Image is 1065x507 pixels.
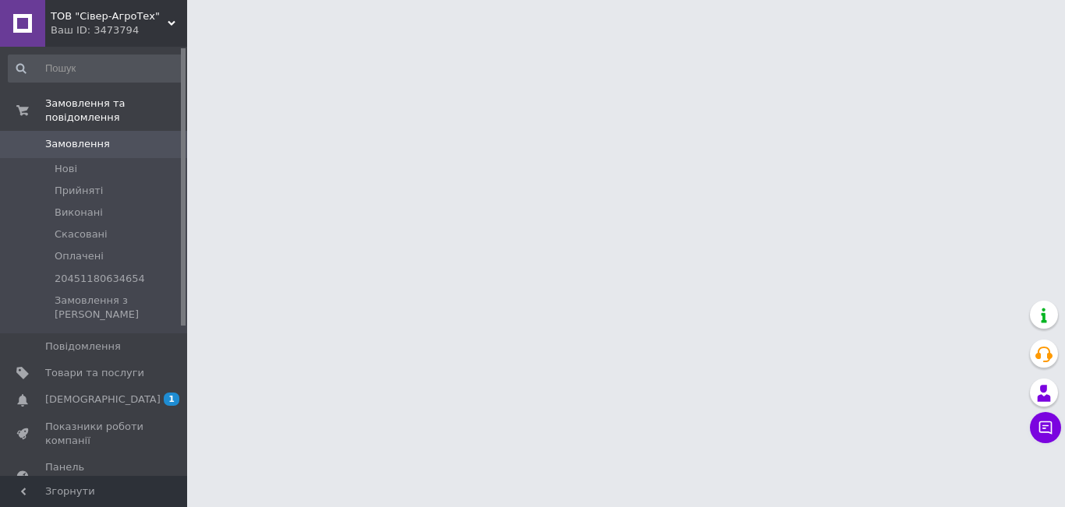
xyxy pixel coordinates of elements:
span: Показники роботи компанії [45,420,144,448]
div: Ваш ID: 3473794 [51,23,187,37]
span: Товари та послуги [45,366,144,380]
span: Замовлення [45,137,110,151]
span: 1 [164,393,179,406]
span: Прийняті [55,184,103,198]
span: Оплачені [55,249,104,263]
span: Замовлення та повідомлення [45,97,187,125]
span: Виконані [55,206,103,220]
span: Замовлення з [PERSON_NAME] [55,294,182,322]
span: Скасовані [55,227,108,241]
span: 20451180634654 [55,272,145,286]
span: Нові [55,162,77,176]
span: Повідомлення [45,340,121,354]
span: Панель управління [45,460,144,488]
input: Пошук [8,55,184,83]
span: [DEMOGRAPHIC_DATA] [45,393,161,407]
button: Чат з покупцем [1030,412,1061,443]
span: ТОВ "Сівер-АгроТех" [51,9,168,23]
